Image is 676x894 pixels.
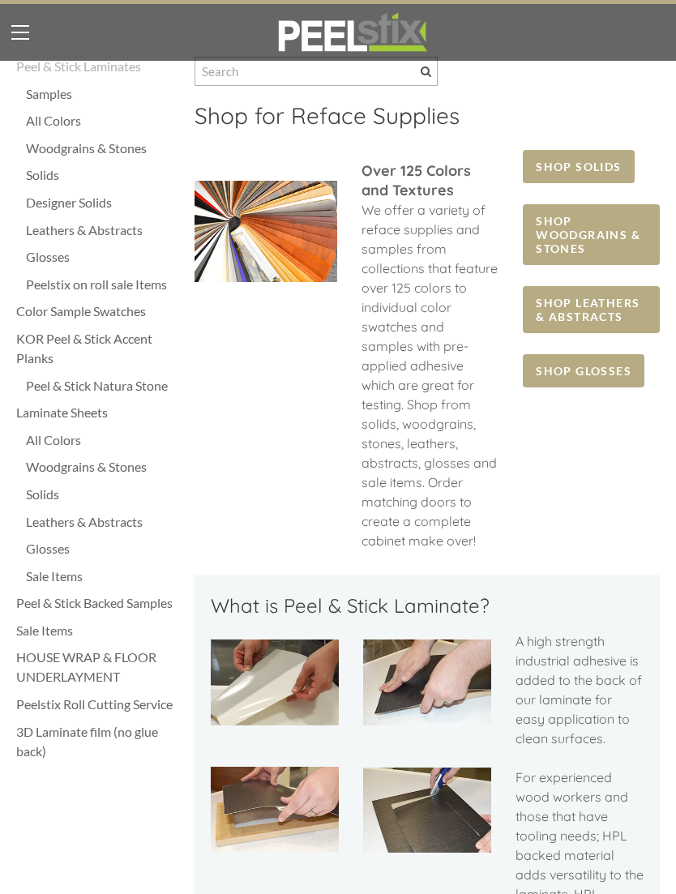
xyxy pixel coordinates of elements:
a: 3D Laminate film (no glue back) [16,722,178,761]
a: SHOP SOLIDS [523,150,634,183]
a: Laminate Sheets [16,403,178,422]
a: KOR Peel & Stick Accent Planks [16,329,178,368]
a: Solids [26,165,178,185]
a: SHOP WOODGRAINS & STONES [523,204,660,265]
a: Leathers & Abstracts [26,512,178,532]
a: Sale Items [26,567,178,586]
a: Leathers & Abstracts [26,220,178,240]
span: We offer a variety of reface supplies and samples from collections that feature over 125 colors t... [362,202,498,549]
img: Picture [363,639,491,725]
a: All Colors [26,111,178,130]
h2: ​Shop for Reface Supplies [195,102,660,142]
img: REFACE SUPPLIES [274,12,430,53]
a: Glosses [26,247,178,267]
font: What is Peel & Stick Laminate? [211,593,490,618]
a: Color Sample Swatches [16,302,178,321]
a: Peel & Stick Backed Samples [16,593,178,613]
a: Woodgrains & Stones [26,139,178,158]
span: Search [421,66,431,77]
img: Picture [211,639,339,725]
a: HOUSE WRAP & FLOOR UNDERLAYMENT [16,648,178,687]
a: Sale Items [16,621,178,640]
input: Search [195,57,438,86]
a: Peel & Stick Laminates [16,57,178,76]
a: Woodgrains & Stones [26,457,178,477]
a: SHOP LEATHERS & ABSTRACTS [523,286,660,333]
a: Peelstix Roll Cutting Service [16,695,178,714]
img: Picture [363,768,491,853]
a: SHOP GLOSSES [523,354,644,387]
a: All Colors [26,430,178,450]
img: Picture [211,767,339,853]
a: Solids [26,485,178,504]
a: Peelstix on roll sale Items [26,275,178,294]
a: Designer Solids [26,193,178,212]
font: ​Over 125 Colors and Textures [362,161,471,199]
img: Picture [195,181,337,283]
a: Peel & Stick Natura Stone [26,376,178,396]
a: Samples [26,84,178,104]
a: Glosses [26,539,178,558]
